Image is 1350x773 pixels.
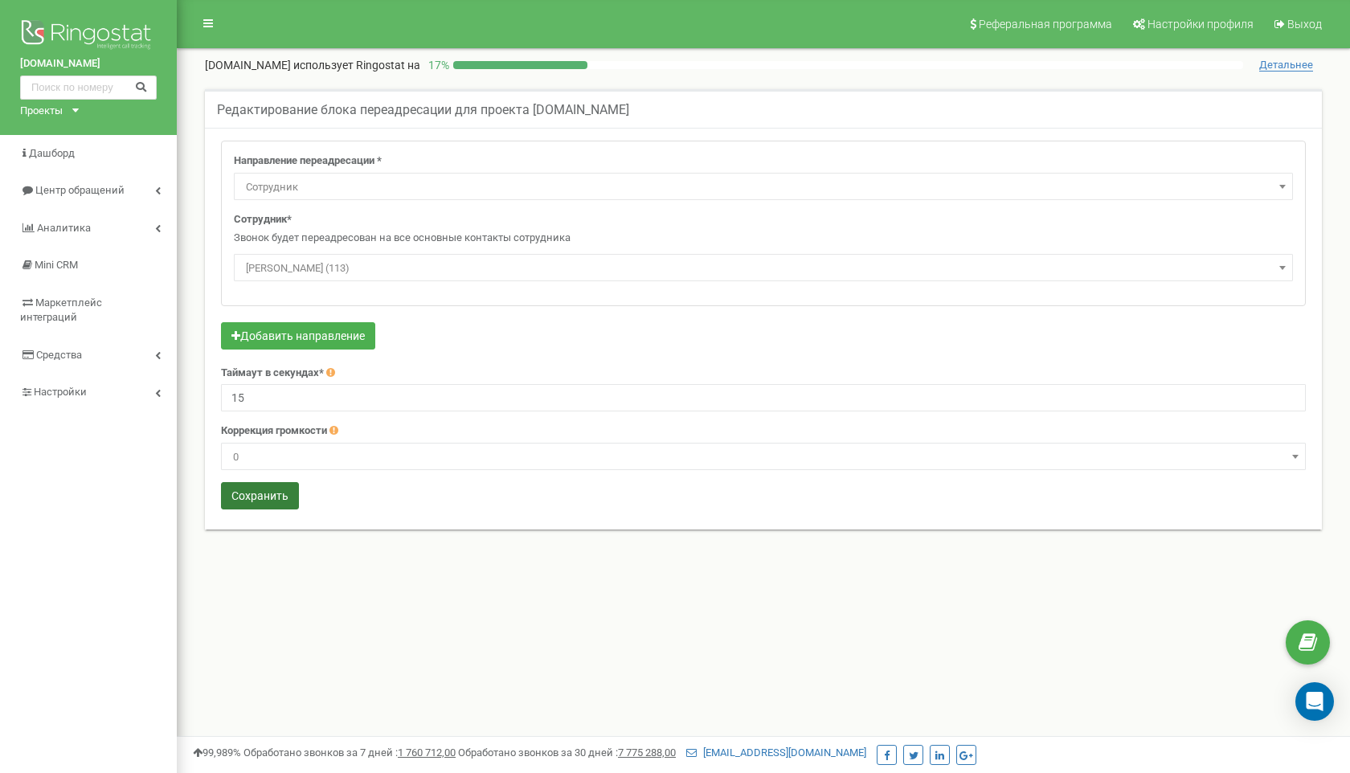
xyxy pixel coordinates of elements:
span: Детальнее [1259,59,1313,72]
span: Дашборд [29,147,75,159]
button: Добавить направление [221,322,375,350]
span: Mini CRM [35,259,78,271]
u: 1 760 712,00 [398,746,456,759]
span: Настройки [34,386,87,398]
span: 0 [227,446,1300,468]
span: Назар МЕДЖИК (113) [234,254,1293,281]
a: [EMAIL_ADDRESS][DOMAIN_NAME] [686,746,866,759]
span: 0 [221,443,1306,470]
span: Центр обращений [35,184,125,196]
a: [DOMAIN_NAME] [20,56,157,72]
p: 17 % [420,57,453,73]
span: Настройки профиля [1147,18,1254,31]
label: Направление переадресации * [234,153,382,169]
div: Проекты [20,104,63,119]
span: использует Ringostat на [293,59,420,72]
span: Реферальная программа [979,18,1112,31]
label: Коррекция громкости [221,423,327,439]
button: Сохранить [221,482,299,509]
span: Сотрудник [239,176,1287,198]
u: 7 775 288,00 [618,746,676,759]
label: Сотрудник* [234,212,292,227]
h5: Редактирование блока переадресации для проекта [DOMAIN_NAME] [217,103,629,117]
span: Обработано звонков за 7 дней : [243,746,456,759]
label: Таймаут в секундах* [221,366,324,381]
img: Ringostat logo [20,16,157,56]
span: Назар МЕДЖИК (113) [239,257,1287,280]
span: Выход [1287,18,1322,31]
p: Звонок будет переадресован на все основные контакты сотрудника [234,231,1293,246]
p: [DOMAIN_NAME] [205,57,420,73]
span: Аналитика [37,222,91,234]
span: Сотрудник [234,173,1293,200]
div: Open Intercom Messenger [1295,682,1334,721]
span: Маркетплейс интеграций [20,297,102,324]
input: Поиск по номеру [20,76,157,100]
span: 99,989% [193,746,241,759]
span: Обработано звонков за 30 дней : [458,746,676,759]
span: Средства [36,349,82,361]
